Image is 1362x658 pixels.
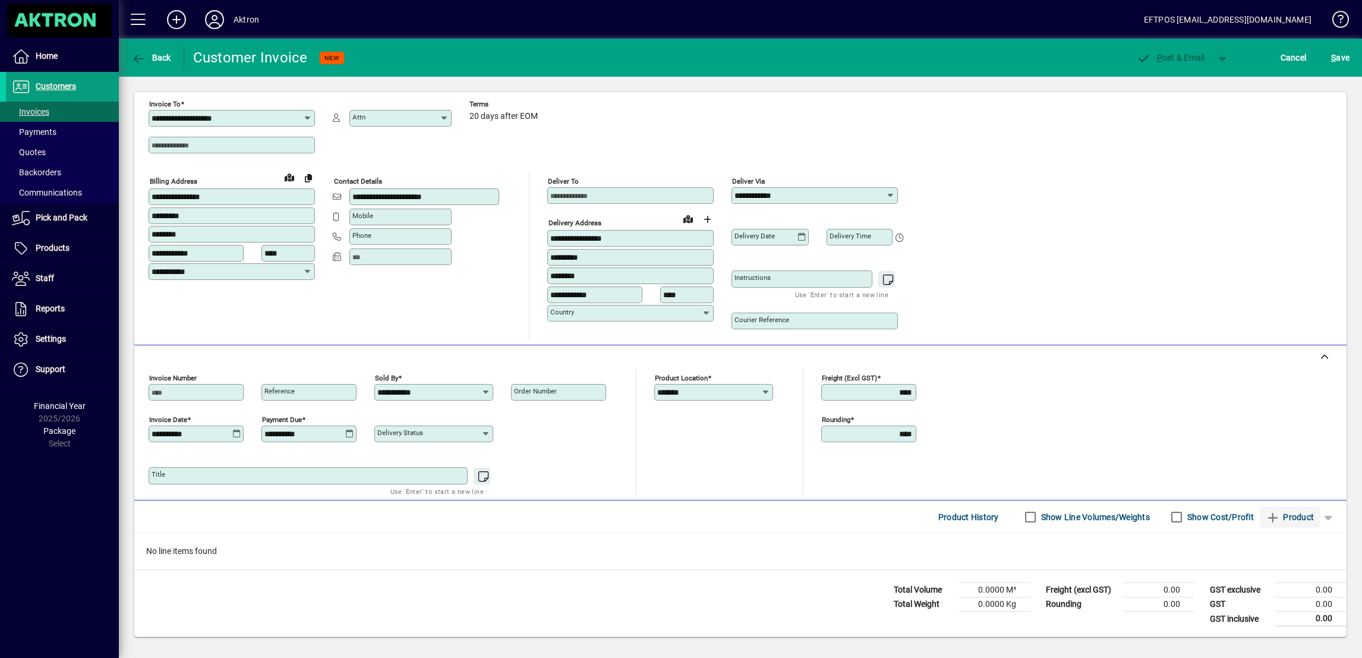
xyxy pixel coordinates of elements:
[1328,47,1352,68] button: Save
[959,583,1030,597] td: 0.0000 M³
[734,316,789,324] mat-label: Courier Reference
[12,188,82,197] span: Communications
[822,374,877,382] mat-label: Freight (excl GST)
[6,122,119,142] a: Payments
[299,168,318,187] button: Copy to Delivery address
[6,182,119,203] a: Communications
[1331,53,1336,62] span: S
[34,401,86,411] span: Financial Year
[324,54,339,62] span: NEW
[149,374,197,382] mat-label: Invoice number
[1039,511,1150,523] label: Show Line Volumes/Weights
[888,583,959,597] td: Total Volume
[1123,583,1194,597] td: 0.00
[1275,597,1347,612] td: 0.00
[193,48,308,67] div: Customer Invoice
[6,42,119,71] a: Home
[1275,583,1347,597] td: 0.00
[1040,597,1123,612] td: Rounding
[1204,612,1275,626] td: GST inclusive
[6,234,119,263] a: Products
[6,325,119,354] a: Settings
[959,597,1030,612] td: 0.0000 Kg
[12,168,61,177] span: Backorders
[888,597,959,612] td: Total Weight
[36,304,65,313] span: Reports
[157,9,196,30] button: Add
[119,47,184,68] app-page-header-button: Back
[679,209,698,228] a: View on map
[43,426,75,436] span: Package
[280,168,299,187] a: View on map
[6,355,119,385] a: Support
[262,415,302,424] mat-label: Payment due
[352,212,373,220] mat-label: Mobile
[938,508,999,527] span: Product History
[12,107,49,117] span: Invoices
[375,374,398,382] mat-label: Sold by
[352,113,365,121] mat-label: Attn
[352,231,371,240] mat-label: Phone
[12,127,56,137] span: Payments
[390,484,484,498] mat-hint: Use 'Enter' to start a new line
[698,210,717,229] button: Choose address
[550,308,574,316] mat-label: Country
[128,47,174,68] button: Back
[1331,48,1350,67] span: ave
[469,100,541,108] span: Terms
[1281,48,1307,67] span: Cancel
[514,387,557,395] mat-label: Order number
[1260,506,1320,528] button: Product
[1204,583,1275,597] td: GST exclusive
[1123,597,1194,612] td: 0.00
[264,387,295,395] mat-label: Reference
[377,429,423,437] mat-label: Delivery status
[36,364,65,374] span: Support
[6,162,119,182] a: Backorders
[149,100,181,108] mat-label: Invoice To
[830,232,871,240] mat-label: Delivery time
[1144,10,1311,29] div: EFTPOS [EMAIL_ADDRESS][DOMAIN_NAME]
[6,203,119,233] a: Pick and Pack
[1040,583,1123,597] td: Freight (excl GST)
[6,294,119,324] a: Reports
[12,147,46,157] span: Quotes
[36,81,76,91] span: Customers
[196,9,234,30] button: Profile
[36,213,87,222] span: Pick and Pack
[795,288,888,301] mat-hint: Use 'Enter' to start a new line
[655,374,708,382] mat-label: Product location
[734,232,775,240] mat-label: Delivery date
[1323,2,1347,41] a: Knowledge Base
[36,51,58,61] span: Home
[131,53,171,62] span: Back
[548,177,579,185] mat-label: Deliver To
[734,273,771,282] mat-label: Instructions
[1275,612,1347,626] td: 0.00
[6,142,119,162] a: Quotes
[1157,53,1162,62] span: P
[1130,47,1211,68] button: Post & Email
[822,415,850,424] mat-label: Rounding
[1136,53,1205,62] span: ost & Email
[1266,508,1314,527] span: Product
[134,533,1347,569] div: No line items found
[732,177,765,185] mat-label: Deliver via
[149,415,187,424] mat-label: Invoice date
[469,112,538,121] span: 20 days after EOM
[36,243,70,253] span: Products
[1278,47,1310,68] button: Cancel
[6,264,119,294] a: Staff
[934,506,1004,528] button: Product History
[152,470,165,478] mat-label: Title
[1185,511,1254,523] label: Show Cost/Profit
[36,334,66,344] span: Settings
[6,102,119,122] a: Invoices
[1204,597,1275,612] td: GST
[234,10,259,29] div: Aktron
[36,273,54,283] span: Staff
